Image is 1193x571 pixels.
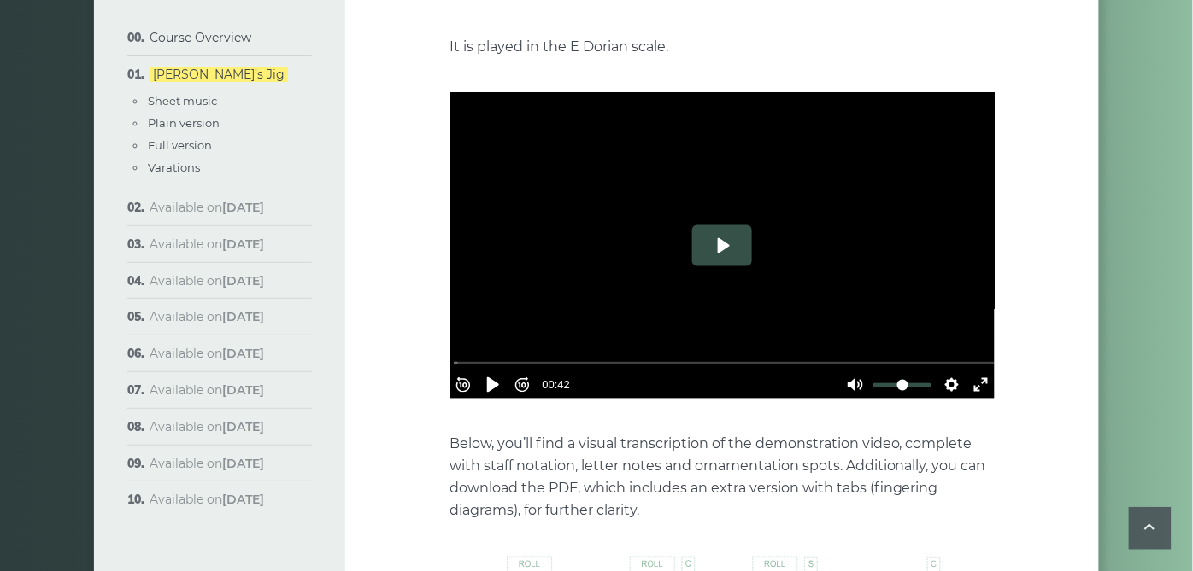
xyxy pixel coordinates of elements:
span: Available on [150,456,264,471]
a: Varations [148,160,200,174]
span: Available on [150,382,264,398]
strong: [DATE] [222,309,264,324]
strong: [DATE] [222,456,264,471]
strong: [DATE] [222,492,264,507]
a: Plain version [148,116,220,130]
strong: [DATE] [222,236,264,252]
a: [PERSON_NAME]’s Jig [150,67,288,82]
p: It is played in the E Dorian scale. [450,36,995,58]
strong: [DATE] [222,382,264,398]
strong: [DATE] [222,273,264,288]
span: Available on [150,492,264,507]
span: Available on [150,346,264,361]
span: Available on [150,309,264,324]
strong: [DATE] [222,200,264,215]
strong: [DATE] [222,346,264,361]
strong: [DATE] [222,419,264,434]
p: Below, you’ll find a visual transcription of the demonstration video, complete with staff notatio... [450,434,995,522]
a: Full version [148,138,212,152]
span: Available on [150,236,264,252]
span: Available on [150,200,264,215]
span: Available on [150,419,264,434]
span: Available on [150,273,264,288]
a: Course Overview [150,30,251,45]
a: Sheet music [148,94,217,108]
